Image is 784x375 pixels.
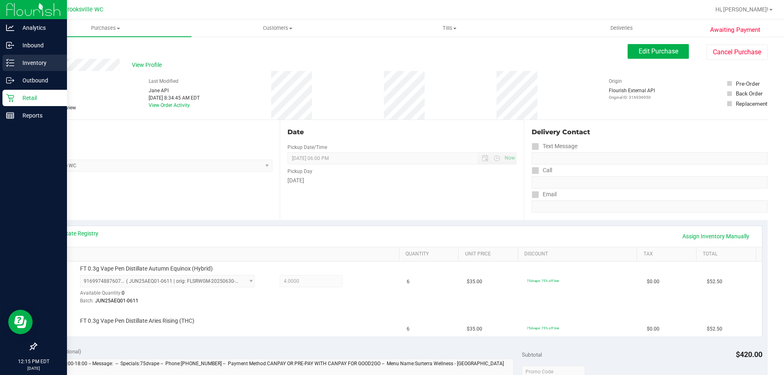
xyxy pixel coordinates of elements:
[736,100,767,108] div: Replacement
[80,287,264,303] div: Available Quantity:
[407,325,410,333] span: 6
[639,47,678,55] span: Edit Purchase
[122,290,125,296] span: 0
[527,326,559,330] span: 75dvape: 75% off line
[20,20,192,37] a: Purchases
[149,78,178,85] label: Last Modified
[192,20,363,37] a: Customers
[707,325,722,333] span: $52.50
[287,144,327,151] label: Pickup Date/Time
[467,278,482,286] span: $35.00
[609,94,655,100] p: Original ID: 316936950
[14,58,63,68] p: Inventory
[522,351,542,358] span: Subtotal
[149,102,190,108] a: View Order Activity
[149,87,200,94] div: Jane API
[48,251,396,257] a: SKU
[532,176,768,189] input: Format: (999) 999-9999
[287,168,312,175] label: Pickup Day
[715,6,768,13] span: Hi, [PERSON_NAME]!
[706,44,768,60] button: Cancel Purchase
[532,152,768,164] input: Format: (999) 999-9999
[532,189,557,200] label: Email
[527,279,559,283] span: 75dvape: 75% off line
[609,78,622,85] label: Origin
[609,87,655,100] div: Flourish External API
[14,111,63,120] p: Reports
[363,20,535,37] a: Tills
[4,358,63,365] p: 12:15 PM EDT
[407,278,410,286] span: 6
[20,24,192,32] span: Purchases
[49,229,98,237] a: View State Registry
[149,94,200,102] div: [DATE] 8:34:45 AM EDT
[6,41,14,49] inline-svg: Inbound
[14,40,63,50] p: Inbound
[8,310,33,334] iframe: Resource center
[644,251,693,257] a: Tax
[465,251,515,257] a: Unit Price
[467,325,482,333] span: $35.00
[14,93,63,103] p: Retail
[707,278,722,286] span: $52.50
[647,325,659,333] span: $0.00
[6,76,14,84] inline-svg: Outbound
[524,251,634,257] a: Discount
[64,6,103,13] span: Brooksville WC
[532,140,577,152] label: Text Message
[6,59,14,67] inline-svg: Inventory
[628,44,689,59] button: Edit Purchase
[80,317,194,325] span: FT 0.3g Vape Pen Distillate Aries Rising (THC)
[532,164,552,176] label: Call
[677,229,755,243] a: Assign Inventory Manually
[95,298,138,304] span: JUN25AEQ01-0611
[6,94,14,102] inline-svg: Retail
[287,127,516,137] div: Date
[4,365,63,371] p: [DATE]
[736,350,762,359] span: $420.00
[736,80,760,88] div: Pre-Order
[703,251,753,257] a: Total
[536,20,708,37] a: Deliveries
[6,24,14,32] inline-svg: Analytics
[192,24,363,32] span: Customers
[364,24,535,32] span: Tills
[132,61,165,69] span: View Profile
[287,176,516,185] div: [DATE]
[80,265,213,273] span: FT 0.3g Vape Pen Distillate Autumn Equinox (Hybrid)
[532,127,768,137] div: Delivery Contact
[710,25,760,35] span: Awaiting Payment
[14,23,63,33] p: Analytics
[14,75,63,85] p: Outbound
[80,298,94,304] span: Batch:
[599,24,644,32] span: Deliveries
[736,89,763,98] div: Back Order
[647,278,659,286] span: $0.00
[405,251,455,257] a: Quantity
[6,111,14,120] inline-svg: Reports
[36,127,272,137] div: Location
